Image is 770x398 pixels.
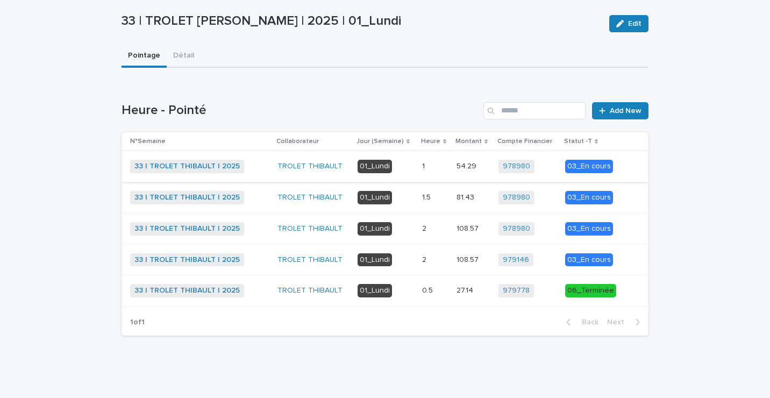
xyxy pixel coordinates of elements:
[122,13,601,29] p: 33 | TROLET [PERSON_NAME] | 2025 | 01_Lundi
[565,160,613,173] div: 03_En cours
[277,286,343,295] a: TROLET THIBAULT
[134,286,240,295] a: 33 | TROLET THIBAULT | 2025
[357,136,404,147] p: Jour (Semaine)
[130,136,166,147] p: N°Semaine
[277,224,343,233] a: TROLET THIBAULT
[422,160,427,171] p: 1
[358,160,392,173] div: 01_Lundi
[607,318,631,326] span: Next
[575,318,598,326] span: Back
[276,136,319,147] p: Collaborateur
[503,193,530,202] a: 978980
[565,222,613,236] div: 03_En cours
[122,213,648,244] tr: 33 | TROLET THIBAULT | 2025 TROLET THIBAULT 01_Lundi22 108.57108.57 978980 03_En cours
[422,191,433,202] p: 1.5
[277,255,343,265] a: TROLET THIBAULT
[457,284,475,295] p: 27.14
[497,136,552,147] p: Compte Financier
[122,182,648,213] tr: 33 | TROLET THIBAULT | 2025 TROLET THIBAULT 01_Lundi1.51.5 81.4381.43 978980 03_En cours
[122,103,479,118] h1: Heure - Pointé
[134,193,240,202] a: 33 | TROLET THIBAULT | 2025
[122,309,153,336] p: 1 of 1
[122,45,167,68] button: Pointage
[422,253,429,265] p: 2
[134,162,240,171] a: 33 | TROLET THIBAULT | 2025
[122,244,648,275] tr: 33 | TROLET THIBAULT | 2025 TROLET THIBAULT 01_Lundi22 108.57108.57 979146 03_En cours
[134,255,240,265] a: 33 | TROLET THIBAULT | 2025
[358,284,392,297] div: 01_Lundi
[503,224,530,233] a: 978980
[603,317,648,327] button: Next
[277,162,343,171] a: TROLET THIBAULT
[628,20,641,27] span: Edit
[592,102,648,119] a: Add New
[503,162,530,171] a: 978980
[455,136,482,147] p: Montant
[565,253,613,267] div: 03_En cours
[358,253,392,267] div: 01_Lundi
[457,222,481,233] p: 108.57
[457,253,481,265] p: 108.57
[610,107,641,115] span: Add New
[503,286,530,295] a: 979778
[122,275,648,307] tr: 33 | TROLET THIBAULT | 2025 TROLET THIBAULT 01_Lundi0.50.5 27.1427.14 979778 06_Terminée
[422,222,429,233] p: 2
[483,102,586,119] input: Search
[457,160,479,171] p: 54.29
[558,317,603,327] button: Back
[422,284,435,295] p: 0.5
[134,224,240,233] a: 33 | TROLET THIBAULT | 2025
[457,191,476,202] p: 81.43
[421,136,440,147] p: Heure
[122,151,648,182] tr: 33 | TROLET THIBAULT | 2025 TROLET THIBAULT 01_Lundi11 54.2954.29 978980 03_En cours
[277,193,343,202] a: TROLET THIBAULT
[503,255,529,265] a: 979146
[358,191,392,204] div: 01_Lundi
[609,15,648,32] button: Edit
[564,136,592,147] p: Statut -T
[167,45,201,68] button: Détail
[565,191,613,204] div: 03_En cours
[565,284,616,297] div: 06_Terminée
[358,222,392,236] div: 01_Lundi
